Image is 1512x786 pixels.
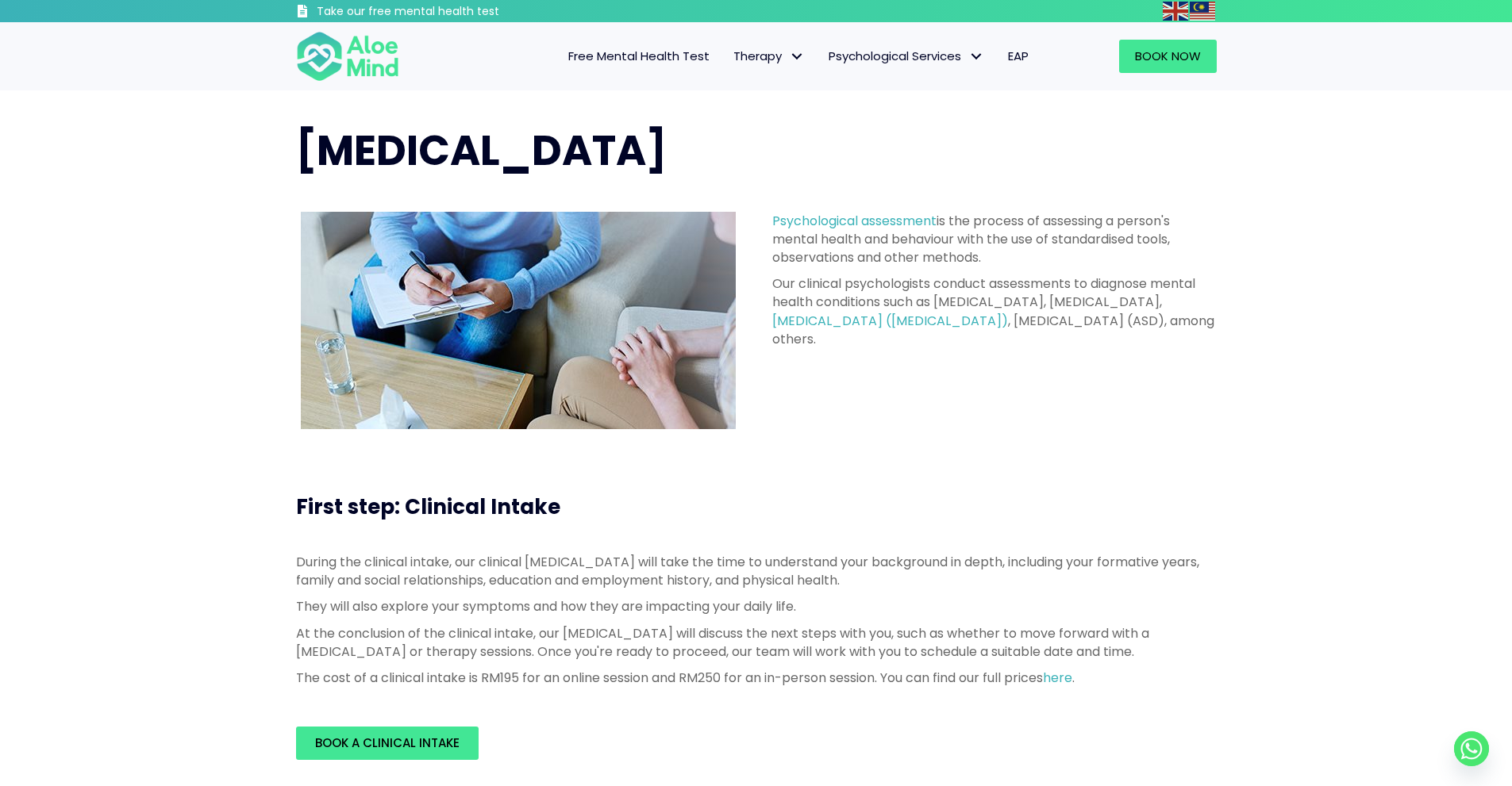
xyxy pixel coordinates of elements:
nav: Menu [420,40,1041,73]
a: English [1163,2,1190,20]
p: The cost of a clinical intake is RM195 for an online session and RM250 for an in-person session. ... [296,669,1217,687]
a: Psychological ServicesPsychological Services: submenu [817,40,996,73]
span: Psychological Services: submenu [965,45,988,68]
span: First step: Clinical Intake [296,493,560,521]
span: Book Now [1135,48,1201,64]
p: Our clinical psychologists conduct assessments to diagnose mental health conditions such as [MEDI... [772,274,1217,348]
a: TherapyTherapy: submenu [721,40,817,73]
span: Book a Clinical Intake [315,734,460,751]
a: Book Now [1119,40,1217,73]
span: Therapy: submenu [786,45,809,68]
span: Psychological Services [829,48,984,64]
span: [MEDICAL_DATA] [296,121,667,179]
span: EAP [1008,48,1029,64]
a: EAP [996,40,1041,73]
a: Whatsapp [1454,731,1489,766]
a: Malay [1190,2,1217,20]
a: [MEDICAL_DATA] ([MEDICAL_DATA]) [772,312,1008,330]
img: en [1163,2,1188,21]
h3: Take our free mental health test [317,4,584,20]
p: At the conclusion of the clinical intake, our [MEDICAL_DATA] will discuss the next steps with you... [296,624,1217,661]
span: Therapy [733,48,805,64]
img: Aloe mind Logo [296,30,399,82]
a: Take our free mental health test [296,4,584,22]
img: psychological assessment [301,212,736,429]
a: Free Mental Health Test [556,40,721,73]
p: They will also explore your symptoms and how they are impacting your daily life. [296,597,1217,615]
a: Book a Clinical Intake [296,727,479,760]
a: Psychological assessment [772,212,937,230]
p: During the clinical intake, our clinical [MEDICAL_DATA] will take the time to understand your bac... [296,553,1217,589]
a: here [1043,669,1072,687]
span: Free Mental Health Test [568,48,710,64]
img: ms [1190,2,1215,21]
p: is the process of assessing a person's mental health and behaviour with the use of standardised t... [772,212,1217,267]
